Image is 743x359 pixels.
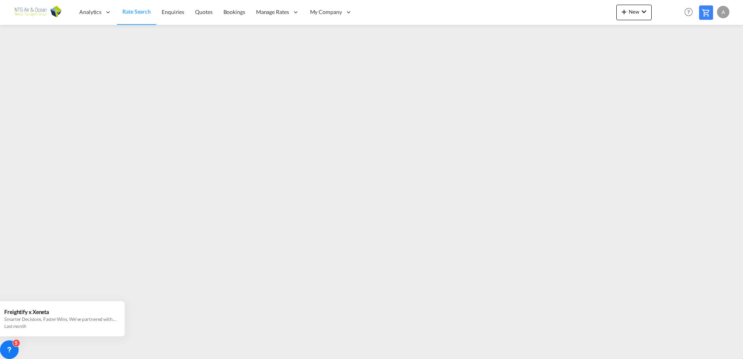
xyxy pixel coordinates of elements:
[619,9,649,15] span: New
[717,6,729,18] div: A
[195,9,212,15] span: Quotes
[162,9,184,15] span: Enquiries
[639,7,649,16] md-icon: icon-chevron-down
[310,8,342,16] span: My Company
[616,5,652,20] button: icon-plus 400-fgNewicon-chevron-down
[79,8,101,16] span: Analytics
[682,5,699,19] div: Help
[682,5,695,19] span: Help
[619,7,629,16] md-icon: icon-plus 400-fg
[223,9,245,15] span: Bookings
[256,8,289,16] span: Manage Rates
[122,8,151,15] span: Rate Search
[12,3,64,21] img: e656f910b01211ecad38b5b032e214e6.png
